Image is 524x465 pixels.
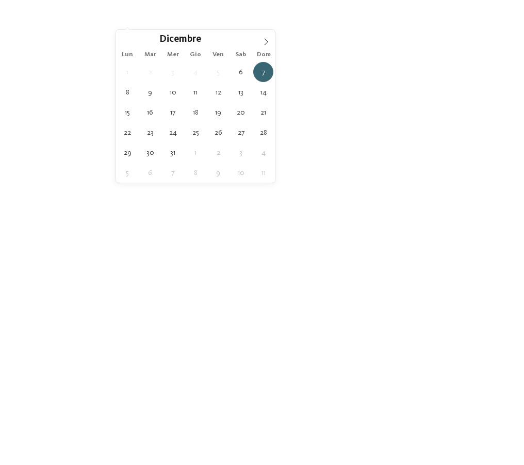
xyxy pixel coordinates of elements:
span: Lun [116,52,139,58]
li: Una vacanza in famiglia a [GEOGRAPHIC_DATA] e dintorni è incredibilmente bella. In vi attende un ... [21,362,503,385]
span: Dicembre 27, 2025 [231,122,251,142]
a: vacanza in [GEOGRAPHIC_DATA] con bambini [53,456,210,464]
span: Dicembre 25, 2025 [186,122,206,142]
span: Gennaio 4, 2026 [253,142,273,163]
span: Menu [498,19,514,28]
span: Gennaio 2, 2026 [208,142,228,163]
span: Gennaio 3, 2026 [231,142,251,163]
span: Dicembre 24, 2025 [163,122,183,142]
a: estate [321,363,342,372]
span: Tra malghe e palme, modernità e tradizione: Merano e dintorni [33,40,492,60]
span: Dicembre 12, 2025 [208,82,228,102]
span: Dicembre 14, 2025 [253,82,273,102]
span: Gennaio 11, 2026 [253,163,273,183]
span: Dicembre 13, 2025 [231,82,251,102]
a: sci a Merano e dintorni [289,387,368,395]
span: Dicembre 16, 2025 [140,102,160,122]
span: Dicembre 17, 2025 [163,102,183,122]
p: È noto che gli opposti si attraggono. A Merano e dintorni si fondono in una perfetta simbiosi che... [21,67,503,159]
span: Dicembre 4, 2025 [186,62,206,82]
strong: emozionanti escursioni [138,387,224,395]
span: Dicembre 20, 2025 [231,102,251,122]
span: Gio [184,52,207,58]
span: 5 buoni motivi per una vacanza nei family hotel a Merano e dintorni [21,239,503,276]
span: Dom [252,52,275,58]
span: Dicembre 21, 2025 [253,102,273,122]
span: Gennaio 6, 2026 [140,163,160,183]
li: Partite in quarta! Che si tratti di o di discese con gli , le quattro aree escursionistiche e sci... [21,385,503,420]
span: Dicembre 5, 2025 [208,62,228,82]
img: Familienhotels Südtirol [472,10,524,36]
span: Dicembre 23, 2025 [140,122,160,142]
span: Gennaio 7, 2026 [163,163,183,183]
span: Dicembre 3, 2025 [163,62,183,82]
span: Gennaio 10, 2026 [231,163,251,183]
span: Gennaio 9, 2026 [208,163,228,183]
span: Mar [139,52,161,58]
p: Due mondi diversi che collidono a [GEOGRAPHIC_DATA] e dintorni. Ma va bene così, perché una vacan... [21,299,503,334]
span: Dicembre 29, 2025 [118,142,138,163]
span: Gennaio 1, 2026 [186,142,206,163]
strong: Città, malga o montagna? [31,340,126,348]
span: Mer [161,52,184,58]
span: Dicembre [159,35,201,45]
strong: hotel per famiglie a Merano e dintorni [48,103,189,111]
strong: 300 giorni di sole [31,444,94,453]
span: Dicembre 7, 2025 [253,62,273,82]
span: Sab [230,52,252,58]
span: Gennaio 5, 2026 [118,163,138,183]
span: Dicembre 11, 2025 [186,82,206,102]
span: Dicembre 15, 2025 [118,102,138,122]
span: Dicembre 10, 2025 [163,82,183,102]
li: Dai canederli alla pasta, dalla Wienerschnitzel alla pizza, dallo strudel di mele al tiramisù, an... [21,420,503,443]
span: Dicembre 2, 2025 [140,62,160,82]
span: Dicembre 31, 2025 [163,142,183,163]
span: Dicembre 28, 2025 [253,122,273,142]
span: Dicembre 1, 2025 [118,62,138,82]
input: Year [201,34,235,44]
span: Dicembre 22, 2025 [118,122,138,142]
span: Dicembre 19, 2025 [208,102,228,122]
li: All’insegna dell’adrenalina o del relax? Di cosa avete voglia [DATE]? Nel nostro family hotel a M... [21,339,503,362]
span: Dicembre 30, 2025 [140,142,160,163]
span: Dicembre 18, 2025 [186,102,206,122]
span: Dicembre 26, 2025 [208,122,228,142]
span: Dicembre 6, 2025 [231,62,251,82]
span: Dicembre 8, 2025 [118,82,138,102]
span: Ven [207,52,230,58]
span: Dicembre 9, 2025 [140,82,160,102]
span: Gennaio 8, 2026 [186,163,206,183]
